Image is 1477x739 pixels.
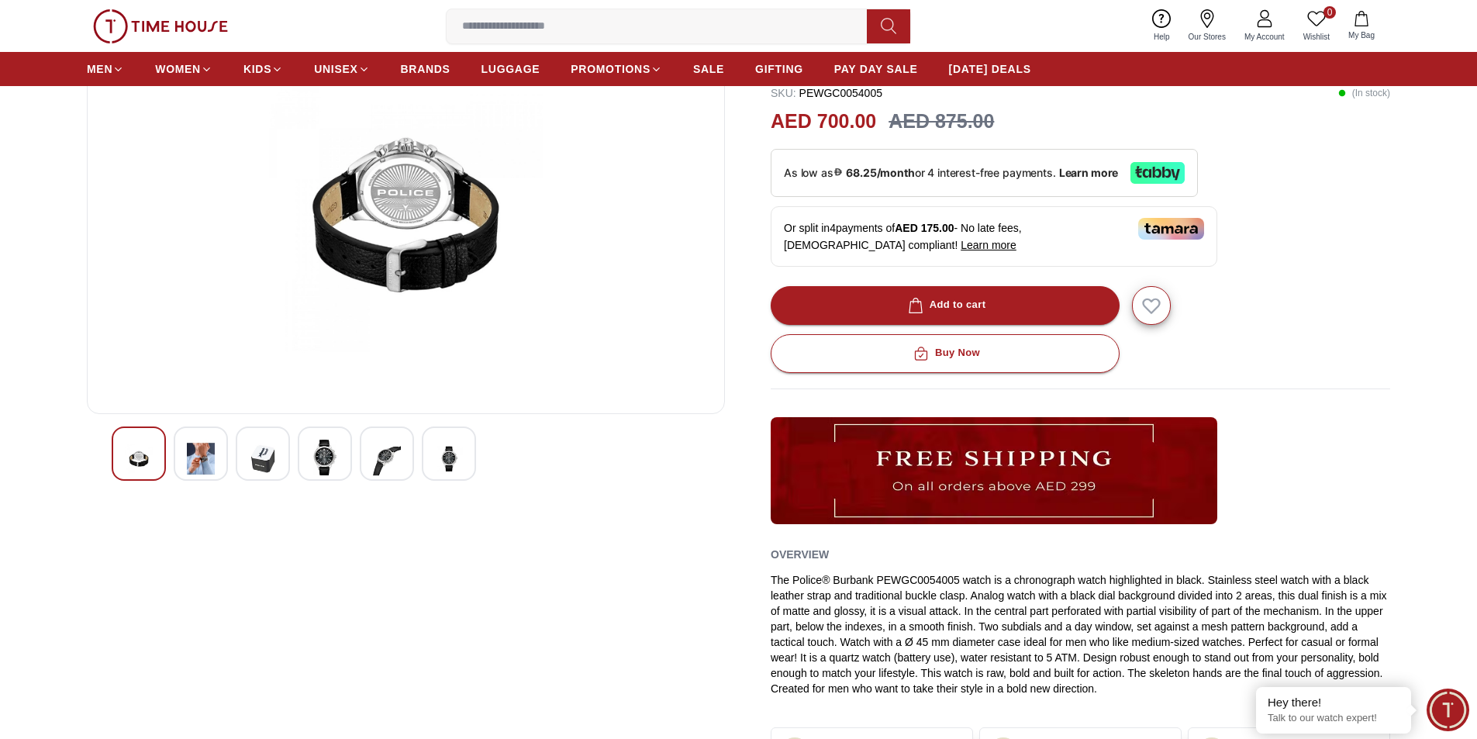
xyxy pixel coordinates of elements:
a: Our Stores [1179,6,1235,46]
a: [DATE] DEALS [949,55,1031,83]
a: PAY DAY SALE [834,55,918,83]
button: My Bag [1339,8,1384,44]
span: 0 [1323,6,1336,19]
span: GIFTING [755,61,803,77]
span: [DATE] DEALS [949,61,1031,77]
span: My Bag [1342,29,1381,41]
span: My Account [1238,31,1291,43]
a: LUGGAGE [481,55,540,83]
a: WOMEN [155,55,212,83]
div: Buy Now [910,344,980,362]
span: LUGGAGE [481,61,540,77]
a: GIFTING [755,55,803,83]
a: BRANDS [401,55,450,83]
p: ( In stock ) [1338,85,1390,101]
button: Buy Now [771,334,1120,373]
span: Learn more [961,239,1016,251]
div: Chat Widget [1427,689,1469,731]
a: MEN [87,55,124,83]
span: SKU : [771,87,796,99]
div: The Police® Burbank PEWGC0054005 watch is a chronograph watch highlighted in black. Stainless ste... [771,572,1390,696]
h2: Overview [771,543,829,566]
span: Help [1147,31,1176,43]
h3: AED 875.00 [889,107,994,136]
img: POLICE BURBANK Men's Analog Black Dial Watch - PEWGC0054005 [311,440,339,475]
img: POLICE BURBANK Men's Analog Black Dial Watch - PEWGC0054005 [100,29,712,401]
div: Hey there! [1268,695,1399,710]
img: ... [771,417,1217,524]
a: UNISEX [314,55,369,83]
span: AED 175.00 [895,222,954,234]
p: Talk to our watch expert! [1268,712,1399,725]
img: POLICE BURBANK Men's Analog Black Dial Watch - PEWGC0054005 [435,440,463,478]
img: POLICE BURBANK Men's Analog Black Dial Watch - PEWGC0054005 [249,440,277,478]
p: PEWGC0054005 [771,85,882,101]
span: Wishlist [1297,31,1336,43]
span: BRANDS [401,61,450,77]
h2: AED 700.00 [771,107,876,136]
span: SALE [693,61,724,77]
a: 0Wishlist [1294,6,1339,46]
img: POLICE BURBANK Men's Analog Black Dial Watch - PEWGC0054005 [125,440,153,478]
img: ... [93,9,228,43]
div: Or split in 4 payments of - No late fees, [DEMOGRAPHIC_DATA] compliant! [771,206,1217,267]
a: PROMOTIONS [571,55,662,83]
img: POLICE BURBANK Men's Analog Black Dial Watch - PEWGC0054005 [373,440,401,478]
span: Our Stores [1182,31,1232,43]
span: PROMOTIONS [571,61,651,77]
img: Tamara [1138,218,1204,240]
span: MEN [87,61,112,77]
img: POLICE BURBANK Men's Analog Black Dial Watch - PEWGC0054005 [187,440,215,478]
span: WOMEN [155,61,201,77]
a: KIDS [243,55,283,83]
span: PAY DAY SALE [834,61,918,77]
a: SALE [693,55,724,83]
span: KIDS [243,61,271,77]
button: Add to cart [771,286,1120,325]
span: UNISEX [314,61,357,77]
a: Help [1144,6,1179,46]
div: Add to cart [905,296,986,314]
